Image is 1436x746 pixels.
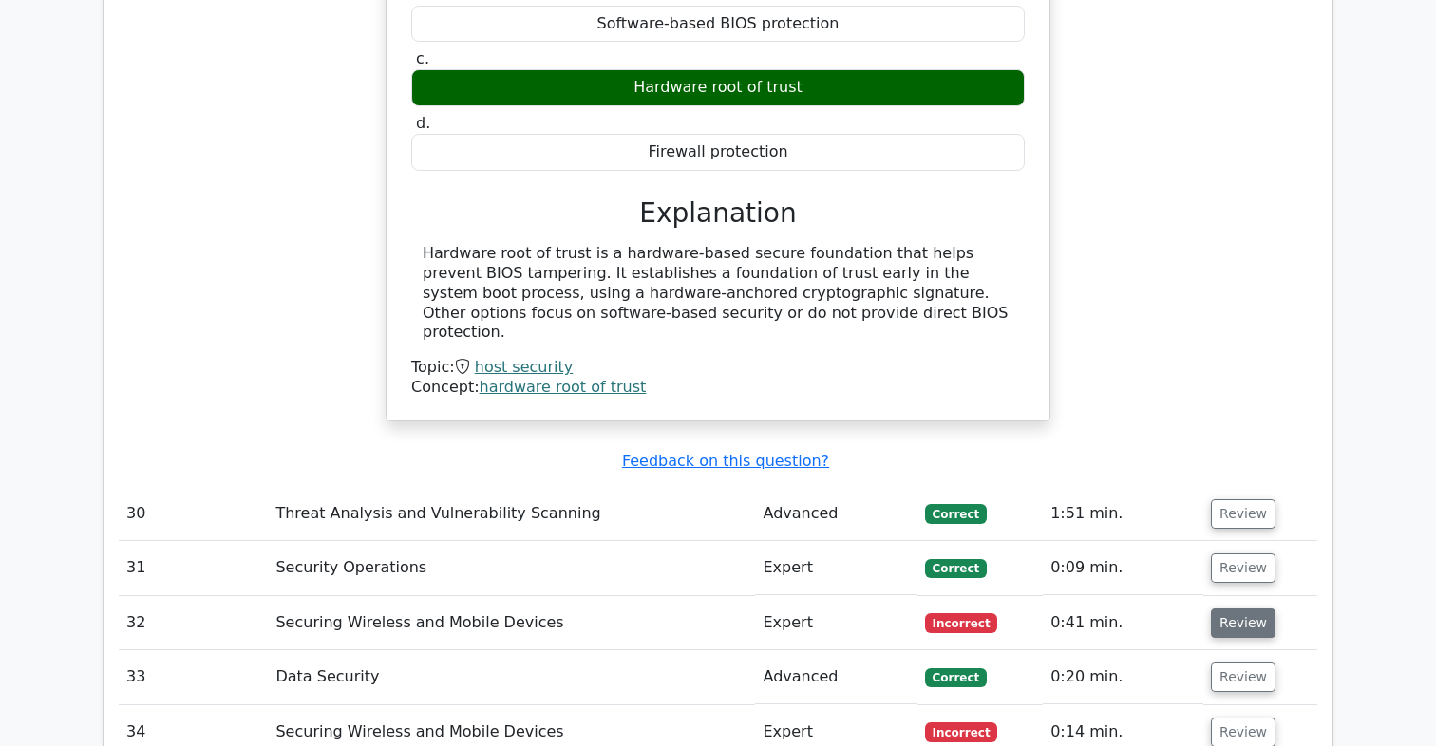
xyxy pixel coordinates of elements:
[925,722,998,741] span: Incorrect
[416,49,429,67] span: c.
[268,487,755,541] td: Threat Analysis and Vulnerability Scanning
[119,650,268,704] td: 33
[416,114,430,132] span: d.
[755,487,916,541] td: Advanced
[480,378,647,396] a: hardware root of trust
[423,244,1013,343] div: Hardware root of trust is a hardware-based secure foundation that helps prevent BIOS tampering. I...
[925,668,987,687] span: Correct
[755,650,916,704] td: Advanced
[1043,596,1203,650] td: 0:41 min.
[411,69,1025,106] div: Hardware root of trust
[119,596,268,650] td: 32
[119,541,268,595] td: 31
[1211,499,1275,529] button: Review
[411,134,1025,171] div: Firewall protection
[925,613,998,632] span: Incorrect
[268,541,755,595] td: Security Operations
[119,487,268,541] td: 30
[475,358,574,376] a: host security
[622,452,829,470] a: Feedback on this question?
[411,6,1025,43] div: Software-based BIOS protection
[1043,487,1203,541] td: 1:51 min.
[925,559,987,578] span: Correct
[755,596,916,650] td: Expert
[423,197,1013,230] h3: Explanation
[925,504,987,523] span: Correct
[268,596,755,650] td: Securing Wireless and Mobile Devices
[411,358,1025,378] div: Topic:
[1211,662,1275,692] button: Review
[1211,608,1275,638] button: Review
[1043,650,1203,704] td: 0:20 min.
[755,541,916,595] td: Expert
[411,378,1025,398] div: Concept:
[1211,553,1275,583] button: Review
[268,650,755,704] td: Data Security
[1043,541,1203,595] td: 0:09 min.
